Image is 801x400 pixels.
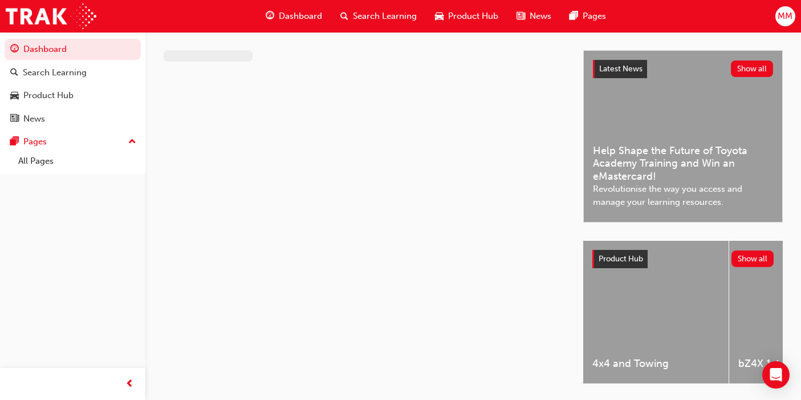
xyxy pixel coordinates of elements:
div: Search Learning [23,66,87,79]
span: 4x4 and Towing [592,357,719,370]
button: Show all [731,250,774,267]
button: Show all [731,60,774,77]
span: MM [778,10,792,23]
span: car-icon [10,91,19,101]
span: news-icon [10,114,19,124]
img: Trak [6,3,96,29]
a: news-iconNews [507,5,560,28]
span: news-icon [517,9,525,23]
span: up-icon [128,135,136,150]
a: Latest NewsShow all [593,60,773,78]
a: News [5,108,141,130]
span: Search Learning [353,10,417,23]
span: search-icon [10,68,18,78]
button: Pages [5,131,141,152]
span: guage-icon [10,45,19,55]
span: Pages [583,10,606,23]
button: DashboardSearch LearningProduct HubNews [5,37,141,131]
a: All Pages [14,152,141,170]
a: pages-iconPages [560,5,615,28]
span: Product Hub [448,10,498,23]
div: Open Intercom Messenger [762,361,790,389]
span: Latest News [599,64,643,74]
a: Search Learning [5,62,141,83]
a: Dashboard [5,39,141,60]
span: car-icon [435,9,444,23]
span: pages-icon [10,137,19,147]
span: prev-icon [125,377,134,391]
button: MM [775,6,795,26]
span: Product Hub [599,254,643,264]
a: search-iconSearch Learning [331,5,426,28]
a: guage-iconDashboard [257,5,331,28]
a: 4x4 and Towing [583,241,729,383]
a: Product Hub [5,85,141,106]
div: Pages [23,135,47,148]
a: Latest NewsShow allHelp Shape the Future of Toyota Academy Training and Win an eMastercard!Revolu... [583,50,783,223]
span: search-icon [340,9,348,23]
div: Product Hub [23,89,74,102]
div: News [23,112,45,126]
a: car-iconProduct Hub [426,5,507,28]
span: News [530,10,551,23]
span: Dashboard [279,10,322,23]
span: Revolutionise the way you access and manage your learning resources. [593,183,773,208]
span: pages-icon [570,9,578,23]
span: guage-icon [266,9,274,23]
span: Help Shape the Future of Toyota Academy Training and Win an eMastercard! [593,144,773,183]
a: Product HubShow all [592,250,774,268]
